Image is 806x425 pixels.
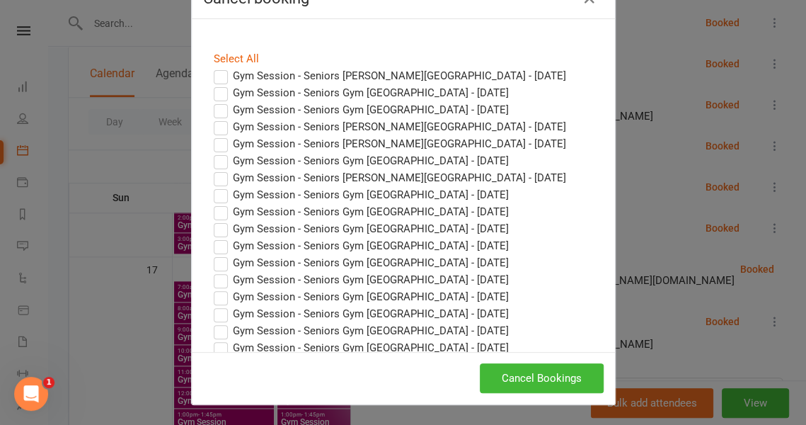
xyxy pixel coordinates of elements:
label: Gym Session - Seniors Gym [GEOGRAPHIC_DATA] - [DATE] [214,186,509,203]
span: 1 [43,377,54,388]
label: Gym Session - Seniors Gym [GEOGRAPHIC_DATA] - [DATE] [214,288,509,305]
label: Gym Session - Seniors Gym [GEOGRAPHIC_DATA] - [DATE] [214,203,509,220]
iframe: Intercom live chat [14,377,48,411]
label: Gym Session - Seniors Gym [GEOGRAPHIC_DATA] - [DATE] [214,305,509,322]
label: Gym Session - Seniors Gym [GEOGRAPHIC_DATA] - [DATE] [214,152,509,169]
label: Gym Session - Seniors Gym [GEOGRAPHIC_DATA] - [DATE] [214,84,509,101]
label: Gym Session - Seniors [PERSON_NAME][GEOGRAPHIC_DATA] - [DATE] [214,118,566,135]
label: Gym Session - Seniors [PERSON_NAME][GEOGRAPHIC_DATA] - [DATE] [214,67,566,84]
label: Gym Session - Seniors Gym [GEOGRAPHIC_DATA] - [DATE] [214,254,509,271]
label: Gym Session - Seniors Gym [GEOGRAPHIC_DATA] - [DATE] [214,339,509,356]
button: Cancel Bookings [480,363,604,393]
label: Gym Session - Seniors Gym [GEOGRAPHIC_DATA] - [DATE] [214,101,509,118]
label: Gym Session - Seniors Gym [GEOGRAPHIC_DATA] - [DATE] [214,322,509,339]
label: Gym Session - Seniors Gym [GEOGRAPHIC_DATA] - [DATE] [214,220,509,237]
label: Gym Session - Seniors Gym [GEOGRAPHIC_DATA] - [DATE] [214,237,509,254]
label: Gym Session - Seniors Gym [GEOGRAPHIC_DATA] - [DATE] [214,271,509,288]
label: Gym Session - Seniors [PERSON_NAME][GEOGRAPHIC_DATA] - [DATE] [214,169,566,186]
a: Select All [214,52,259,65]
label: Gym Session - Seniors [PERSON_NAME][GEOGRAPHIC_DATA] - [DATE] [214,135,566,152]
